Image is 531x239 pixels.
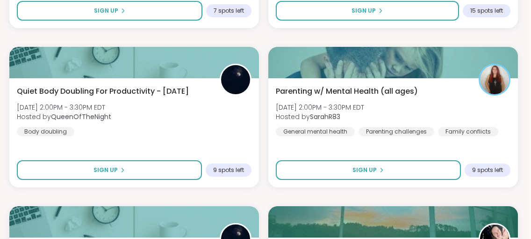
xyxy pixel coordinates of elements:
button: Sign Up [17,1,202,21]
b: QueenOfTheNight [51,112,111,121]
span: Parenting w/ Mental Health (all ages) [276,86,418,97]
span: [DATE] 2:00PM - 3:30PM EDT [276,103,364,112]
span: Quiet Body Doubling For Productivity - [DATE] [17,86,189,97]
span: [DATE] 2:00PM - 3:30PM EDT [17,103,111,112]
button: Sign Up [276,1,459,21]
div: Body doubling [17,127,74,136]
b: SarahR83 [310,112,340,121]
span: Sign Up [94,7,118,15]
span: Sign Up [352,166,377,174]
span: 9 spots left [213,166,244,174]
img: SarahR83 [480,65,509,94]
img: QueenOfTheNight [221,65,250,94]
div: Family conflicts [438,127,498,136]
span: 9 spots left [472,166,503,174]
button: Sign Up [276,160,461,180]
div: Parenting challenges [359,127,434,136]
span: Sign Up [93,166,118,174]
span: Sign Up [352,7,376,15]
span: 7 spots left [214,7,244,15]
div: General mental health [276,127,355,136]
span: Hosted by [276,112,364,121]
span: 15 spots left [470,7,503,15]
button: Sign Up [17,160,202,180]
span: Hosted by [17,112,111,121]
